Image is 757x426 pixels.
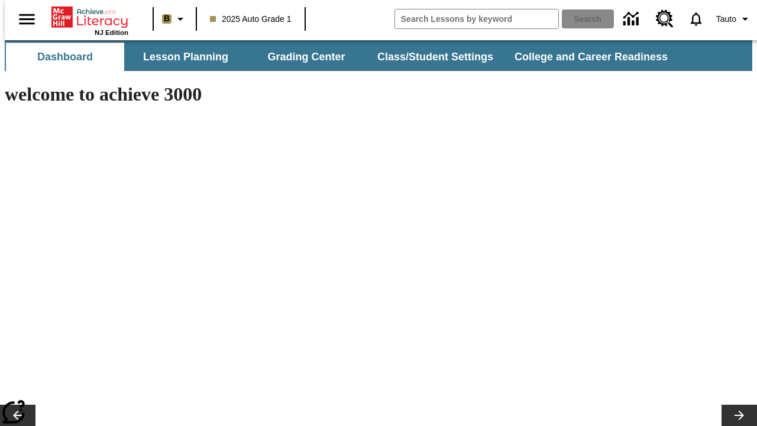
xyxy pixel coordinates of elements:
span: B [164,11,170,26]
button: Profile/Settings [711,8,757,30]
span: Tauto [716,13,736,25]
span: 2025 Auto Grade 1 [210,13,292,25]
button: Open side menu [9,2,44,37]
button: Dashboard [6,43,124,71]
a: Notifications [681,4,711,34]
a: Resource Center, Will open in new tab [649,3,681,35]
input: search field [395,9,558,28]
button: Boost Class color is light brown. Change class color [157,8,192,30]
button: Lesson Planning [127,43,245,71]
h1: welcome to achieve 3000 [5,83,516,105]
button: Class/Student Settings [368,43,503,71]
a: Home [51,5,128,29]
a: Data Center [616,3,649,35]
button: College and Career Readiness [505,43,677,71]
div: SubNavbar [5,43,678,71]
div: SubNavbar [5,40,752,71]
span: NJ Edition [95,29,128,36]
div: Home [51,4,128,36]
button: Grading Center [247,43,365,71]
button: Lesson carousel, Next [722,405,757,426]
